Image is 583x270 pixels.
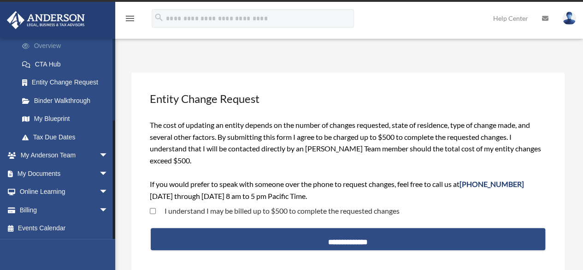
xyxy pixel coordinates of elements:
a: My Documentsarrow_drop_down [6,164,122,183]
a: Binder Walkthrough [13,91,122,110]
a: Tax Due Dates [13,128,122,146]
span: [PHONE_NUMBER] [459,180,524,188]
i: search [154,12,164,23]
a: CTA Hub [13,55,122,73]
a: Entity Change Request [13,73,118,92]
h3: Entity Change Request [149,90,548,108]
span: arrow_drop_down [99,201,118,220]
a: Overview [13,37,122,55]
i: menu [124,13,135,24]
span: The cost of updating an entity depends on the number of changes requested, state of residence, ty... [150,120,541,200]
label: I understand I may be billed up to $500 to complete the requested changes [156,207,400,215]
a: Events Calendar [6,219,122,238]
a: Billingarrow_drop_down [6,201,122,219]
a: My Anderson Teamarrow_drop_down [6,146,122,165]
span: arrow_drop_down [99,164,118,183]
img: User Pic [562,12,576,25]
a: Online Learningarrow_drop_down [6,183,122,201]
span: arrow_drop_down [99,146,118,165]
span: arrow_drop_down [99,183,118,202]
a: My Blueprint [13,110,122,128]
img: Anderson Advisors Platinum Portal [4,11,88,29]
a: menu [124,16,135,24]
